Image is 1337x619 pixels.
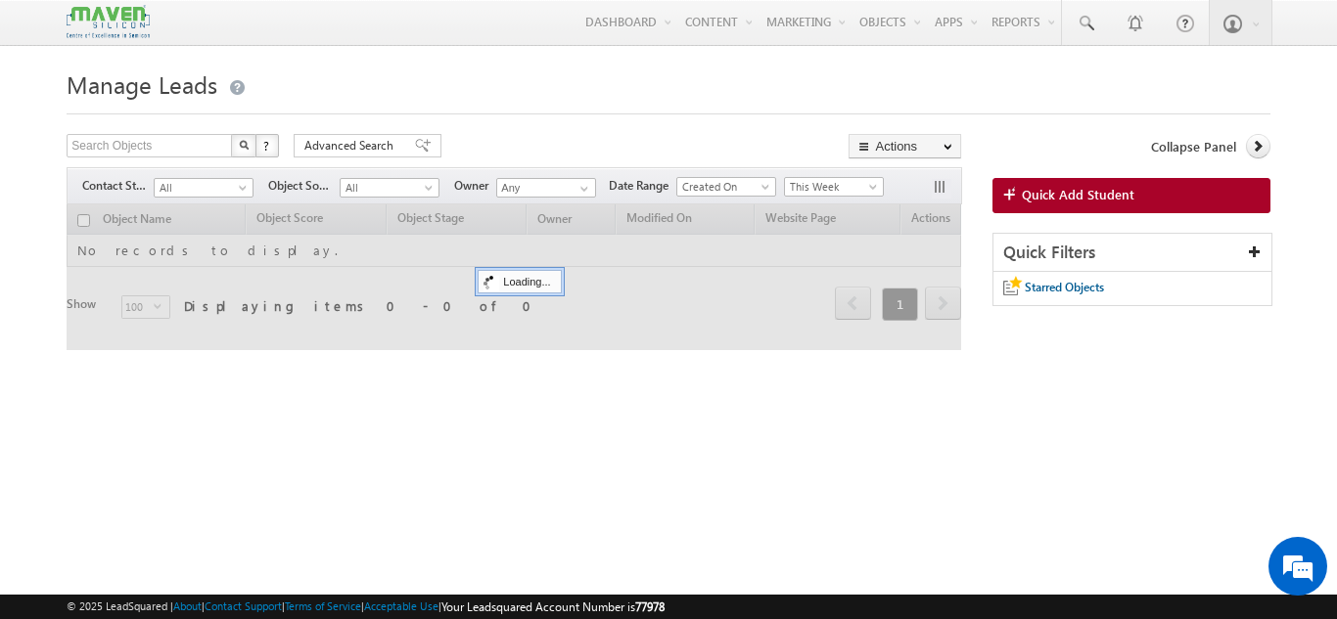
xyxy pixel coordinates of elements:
span: © 2025 LeadSquared | | | | | [67,597,665,616]
a: All [340,178,439,198]
a: Acceptable Use [364,599,438,612]
a: About [173,599,202,612]
span: This Week [785,178,878,196]
a: Show All Items [570,179,594,199]
a: All [154,178,254,198]
span: Manage Leads [67,68,217,100]
span: Quick Add Student [1022,186,1134,203]
span: Contact Stage [82,177,154,195]
a: Contact Support [205,599,282,612]
span: Owner [454,177,496,195]
span: ? [263,137,272,154]
div: Quick Filters [993,234,1271,272]
span: All [155,179,248,197]
div: Loading... [478,270,561,293]
span: Your Leadsquared Account Number is [441,599,665,614]
a: Created On [676,177,776,197]
input: Type to Search [496,178,596,198]
span: Advanced Search [304,137,399,155]
a: Terms of Service [285,599,361,612]
span: Object Source [268,177,340,195]
span: Starred Objects [1025,280,1104,294]
span: 77978 [635,599,665,614]
span: Collapse Panel [1151,138,1236,155]
span: All [341,179,434,197]
span: Date Range [609,177,676,195]
a: Quick Add Student [992,178,1270,213]
button: Actions [849,134,961,158]
button: ? [255,134,279,157]
a: This Week [784,177,884,197]
img: Custom Logo [67,5,149,39]
img: Search [239,140,249,150]
span: Created On [677,178,770,196]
